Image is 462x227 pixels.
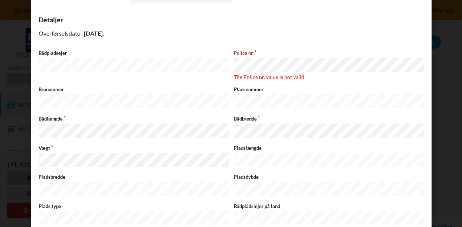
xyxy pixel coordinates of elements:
[39,50,229,56] label: Bådpladsejer
[234,145,424,151] label: Pladslængde
[39,86,229,93] label: Bronummer
[39,29,424,38] p: Overførselsdato - .
[234,50,424,56] label: Police nr.
[84,30,103,37] b: [DATE]
[39,16,424,24] div: Detaljer
[39,115,229,122] label: Bådlængde
[39,203,229,210] label: Plads type
[39,145,229,151] label: Vægt
[234,74,304,80] span: The Police nr. value is not valid
[234,174,424,180] label: Pladsdybde
[234,115,424,122] label: Bådbredde
[234,86,424,93] label: Pladsnummer
[234,203,424,210] label: Bådpladslejer på land
[39,174,229,180] label: Pladsbredde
